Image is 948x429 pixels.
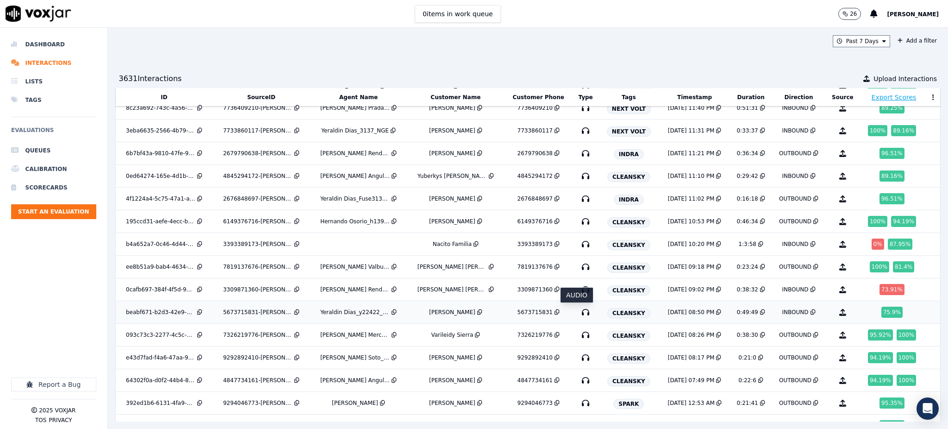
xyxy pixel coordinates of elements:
button: Direction [785,94,813,101]
li: Interactions [11,54,96,72]
div: 0:46:34 [736,218,758,225]
div: [DATE] 08:26 PM [668,331,714,339]
button: Past 7 Days [833,35,890,47]
div: 0:36:34 [736,150,758,157]
div: [DATE] 10:20 PM [668,240,714,248]
div: 7736409210-[PERSON_NAME] all (1).mp3 [223,104,293,112]
div: [DATE] 08:17 PM [668,354,714,361]
button: SourceID [247,94,275,101]
div: 3631 Interaction s [119,73,182,84]
div: 1:3:58 [738,240,756,248]
div: Yeraldin Dias_3137_NGE [321,127,389,134]
button: Report a Bug [11,378,96,391]
span: INDRA [614,195,644,205]
div: 093c73c3-2277-4c5c-977b-0f2ddccc44ff [126,331,195,339]
div: Yeraldin Dias_y22422_CLEANSKY [320,309,390,316]
span: CLEANSKY [607,263,650,273]
div: 3309871360-[PERSON_NAME] all.mp3 [223,286,293,293]
div: 64302f0a-d0f2-44b4-818d-a992f9fb9091 [126,377,195,384]
button: Upload Interactions [863,74,937,83]
div: 0 % [872,239,884,250]
div: 4847734161-[PERSON_NAME] all.mp3 [223,377,293,384]
div: 7326219776 [518,331,553,339]
div: 4845294172-[PERSON_NAME] all.mp3 [223,172,293,180]
div: 100 % [897,375,916,386]
button: [PERSON_NAME] [887,8,948,19]
span: CLEANSKY [607,172,650,182]
div: 7736409210 [518,104,553,112]
div: 100 % [897,352,916,363]
button: Add a filter [894,35,941,46]
div: OUTBOUND [779,195,811,202]
div: [DATE] 11:02 PM [668,195,714,202]
div: 100 % [868,125,887,136]
span: SPARK [613,399,644,409]
button: Privacy [49,416,72,424]
button: ID [161,94,167,101]
div: 4845294172 [518,172,553,180]
div: 100 % [897,329,916,341]
span: [PERSON_NAME] [887,11,939,18]
button: 26 [838,8,861,20]
div: 195ccd31-aefe-4ecc-be8f-9b7170d0e56c [126,218,195,225]
div: 0:22:6 [738,377,756,384]
div: [PERSON_NAME] [429,127,475,134]
div: OUTBOUND [779,263,811,271]
div: [PERSON_NAME] [429,354,475,361]
div: [PERSON_NAME] [429,218,475,225]
div: 8c23a692-743c-4a56-b86c-01d017d46416 [126,104,195,112]
div: 0:23:24 [736,263,758,271]
button: Source [832,94,854,101]
div: Open Intercom Messenger [917,397,939,420]
div: 9294046773-[PERSON_NAME] 2 all.mp3 [223,399,293,407]
div: 95.35 % [879,397,904,409]
h6: Evaluations [11,125,96,141]
div: 89.16 % [891,125,916,136]
div: Varileidy Sierra [431,331,473,339]
div: 3393389173-[PERSON_NAME] TARRIFA all.mp3 [223,240,293,248]
div: Hernando Osorio_h13903_CLEANSKY [320,218,390,225]
span: CLEANSKY [607,285,650,296]
div: OUTBOUND [779,377,811,384]
div: [PERSON_NAME] Rendon_f27222_CLEANSKY [320,286,390,293]
div: [DATE] 12:53 AM [667,399,714,407]
div: 0:51:31 [736,104,758,112]
button: Export Scores [872,93,917,102]
span: INDRA [614,149,644,159]
button: Type [578,94,592,101]
a: Calibration [11,160,96,178]
p: AUDIO [566,290,587,300]
div: 6b7bf43a-9810-47fe-9ff9-e1f020abe77e [126,150,195,157]
div: [DATE] 09:02 PM [668,286,714,293]
li: Queues [11,141,96,160]
button: Duration [737,94,765,101]
div: e43d7fad-f4a6-47aa-9f6c-ddf470f81a0a [126,354,195,361]
div: 7733860117 [518,127,553,134]
a: Lists [11,72,96,91]
button: Start an Evaluation [11,204,96,219]
p: 2025 Voxjar [39,407,75,414]
div: 7733860117-[PERSON_NAME] all.mp3 [223,127,293,134]
button: Customer Name [430,94,480,101]
div: beabf671-b2d3-42e9-921e-dc7963fb50ef [126,309,195,316]
div: [PERSON_NAME] Prada_v28526_CLEANSKY [320,104,390,112]
div: 81.4 % [893,261,914,272]
div: [DATE] 11:31 PM [668,127,714,134]
div: 9292892410-[PERSON_NAME] 2 all.mp3 [223,354,293,361]
a: Tags [11,91,96,109]
div: 2679790638-[PERSON_NAME] all.mp3 [223,150,293,157]
div: [DATE] 11:40 PM [668,104,714,112]
div: [PERSON_NAME] Angulo_i13888_CLEANSKY [320,172,390,180]
div: 6149376716 [518,218,553,225]
div: [PERSON_NAME] Soto_j25800_CLEANSKY [320,354,390,361]
div: [PERSON_NAME] [429,399,475,407]
a: Scorecards [11,178,96,197]
div: [PERSON_NAME] [PERSON_NAME] [418,286,487,293]
div: [PERSON_NAME] Rendon_MDE3084_INDRA [320,150,390,157]
div: 3393389173 [518,240,553,248]
div: 94.19 % [868,352,893,363]
div: OUTBOUND [779,150,811,157]
div: 4847734161 [518,377,553,384]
